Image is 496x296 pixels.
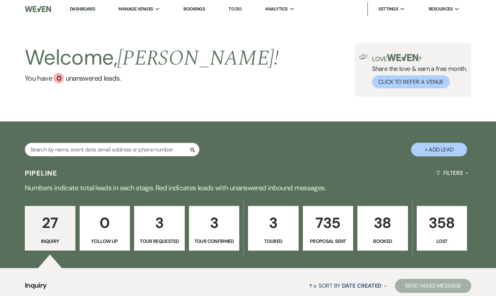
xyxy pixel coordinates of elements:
button: + Add Lead [411,143,467,156]
div: 0 [53,73,64,83]
p: Love ? [372,54,467,62]
p: Inquiry [29,237,71,245]
a: 358Lost [417,206,467,251]
button: Click to Refer a Venue [372,75,450,88]
span: Resources [429,6,453,13]
a: 3Tour Confirmed [189,206,240,251]
p: 38 [362,211,403,235]
a: 27Inquiry [25,206,75,251]
p: 27 [29,211,71,235]
h2: Welcome, [25,43,279,73]
p: 3 [139,211,180,235]
span: [PERSON_NAME] ! [117,42,279,74]
p: 0 [84,211,126,235]
p: Follow Up [84,237,126,245]
a: You have 0 unanswered leads. [25,73,279,83]
p: 735 [307,211,349,235]
img: weven-logo-green.svg [387,54,418,61]
input: Search by name, event date, email address or phone number [25,143,199,156]
p: Booked [362,237,403,245]
button: Sort By Date Created [306,276,390,295]
span: Settings [378,6,398,13]
p: 3 [194,211,235,235]
p: Toured [253,237,294,245]
a: To Do [228,6,241,12]
span: Analytics [265,6,287,13]
p: 3 [253,211,294,235]
span: Date Created [342,282,381,289]
span: Inquiry [25,280,47,295]
a: 38Booked [357,206,408,251]
button: Send Mass Message [395,279,471,293]
p: Tour Requested [139,237,180,245]
a: 0Follow Up [80,206,130,251]
h3: Pipeline [25,168,58,178]
a: Dashboard [70,6,95,13]
p: 358 [421,211,463,235]
div: Share the love & earn a free month. [368,54,467,88]
button: Filters [433,164,471,182]
p: Proposal Sent [307,237,349,245]
a: Bookings [183,6,205,12]
p: Tour Confirmed [194,237,235,245]
a: 3Toured [248,206,299,251]
a: 735Proposal Sent [303,206,353,251]
a: 3Tour Requested [134,206,185,251]
p: Lost [421,237,463,245]
span: Manage Venues [118,6,153,13]
img: loud-speaker-illustration.svg [359,54,368,60]
img: Weven Logo [25,2,51,16]
span: ↑↓ [309,282,317,289]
